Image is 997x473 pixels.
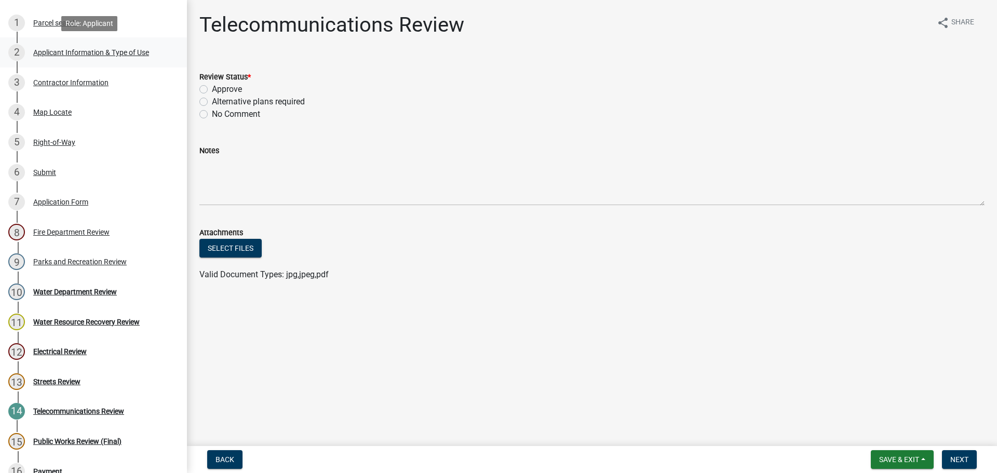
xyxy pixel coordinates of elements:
label: Review Status [199,74,251,81]
span: Share [951,17,974,29]
div: 10 [8,283,25,300]
span: Next [950,455,968,464]
div: 3 [8,74,25,91]
button: Next [942,450,977,469]
div: 15 [8,433,25,450]
div: 8 [8,224,25,240]
button: Select files [199,239,262,258]
h1: Telecommunications Review [199,12,464,37]
button: Save & Exit [871,450,934,469]
div: 5 [8,134,25,151]
div: 9 [8,253,25,270]
button: Back [207,450,242,469]
div: Right-of-Way [33,139,75,146]
div: 4 [8,104,25,120]
span: Valid Document Types: jpg,jpeg,pdf [199,269,329,279]
span: Save & Exit [879,455,919,464]
div: 6 [8,164,25,181]
div: Water Resource Recovery Review [33,318,140,326]
label: Approve [212,83,242,96]
span: Back [215,455,234,464]
div: Submit [33,169,56,176]
label: Alternative plans required [212,96,305,108]
div: Map Locate [33,109,72,116]
i: share [937,17,949,29]
div: Telecommunications Review [33,408,124,415]
label: Notes [199,147,219,155]
div: 2 [8,44,25,61]
div: Water Department Review [33,288,117,295]
div: 11 [8,314,25,330]
div: 1 [8,15,25,31]
div: Application Form [33,198,88,206]
div: 12 [8,343,25,360]
div: Parks and Recreation Review [33,258,127,265]
div: Contractor Information [33,79,109,86]
div: Applicant Information & Type of Use [33,49,149,56]
div: Parcel search [33,19,77,26]
div: 13 [8,373,25,390]
label: No Comment [212,108,260,120]
div: Role: Applicant [61,16,117,31]
div: Electrical Review [33,348,87,355]
div: Public Works Review (Final) [33,438,122,445]
label: Attachments [199,229,243,237]
div: 7 [8,194,25,210]
button: shareShare [928,12,982,33]
div: Fire Department Review [33,228,110,236]
div: Streets Review [33,378,80,385]
div: 14 [8,403,25,420]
